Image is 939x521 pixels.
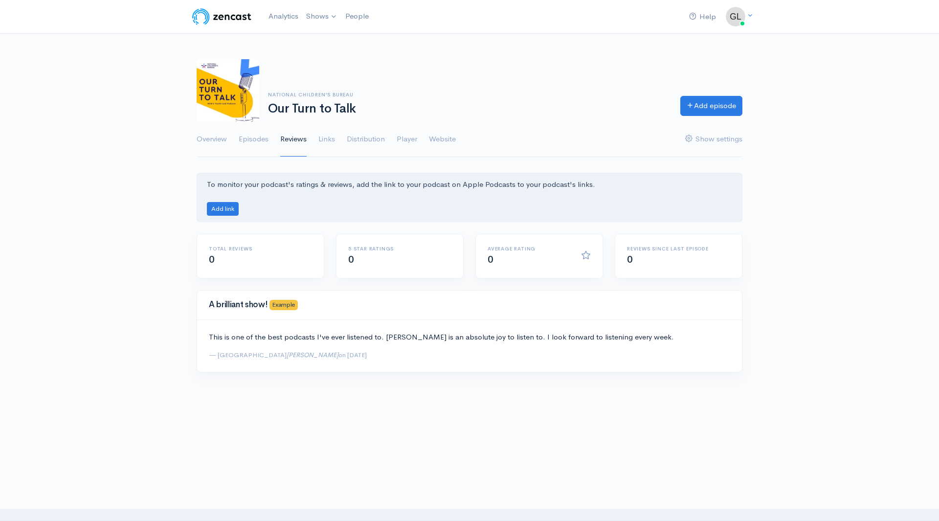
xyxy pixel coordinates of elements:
h1: Our Turn to Talk [268,102,669,116]
h6: 5 star ratings [348,246,451,251]
span: 0 [209,253,215,266]
a: Links [318,122,335,157]
a: Episodes [239,122,268,157]
a: Add link [207,204,239,213]
a: Player [397,122,417,157]
button: Add link [207,202,239,216]
span: Example [269,300,298,310]
a: Help [685,6,720,27]
img: ZenCast Logo [191,7,253,26]
div: To monitor your podcast's ratings & reviews, add the link to your podcast on Apple Podcasts to yo... [197,173,742,222]
cite: Source Title [287,351,338,359]
a: Show settings [685,122,742,157]
a: Reviews [280,122,307,157]
h6: Total reviews [209,246,312,251]
h6: Reviews since last episode [627,246,730,251]
a: Add episode [680,96,742,116]
a: Analytics [265,6,302,27]
a: Shows [302,6,341,27]
a: People [341,6,373,27]
a: Overview [197,122,227,157]
span: 0 [627,253,633,266]
img: ... [726,7,745,26]
a: Website [429,122,456,157]
span: 0 [488,253,493,266]
h6: National Children's Bureau [268,92,669,97]
h3: A brilliant show! [209,300,730,310]
a: Distribution [347,122,385,157]
h6: Average rating [488,246,569,251]
footer: [GEOGRAPHIC_DATA] on [DATE] [209,350,730,360]
span: 0 [348,253,354,266]
p: This is one of the best podcasts I've ever listened to. [PERSON_NAME] is an absolute joy to liste... [209,332,730,343]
